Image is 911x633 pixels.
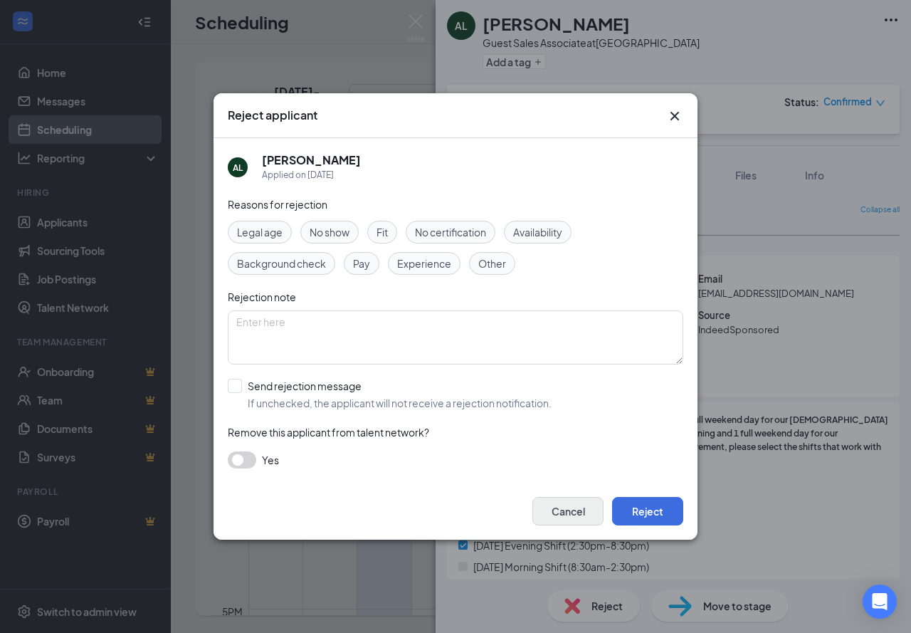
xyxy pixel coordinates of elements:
span: Fit [376,224,388,240]
button: Reject [612,497,683,525]
span: No show [310,224,349,240]
span: Legal age [237,224,283,240]
svg: Cross [666,108,683,125]
span: Yes [262,451,279,469]
div: AL [233,162,243,174]
span: Other [478,256,506,271]
span: Rejection note [228,291,296,303]
button: Cancel [532,497,604,525]
span: No certification [415,224,486,240]
span: Reasons for rejection [228,198,327,211]
span: Remove this applicant from talent network? [228,426,429,439]
span: Pay [353,256,370,271]
h3: Reject applicant [228,108,317,123]
h5: [PERSON_NAME] [262,152,361,168]
div: Open Intercom Messenger [863,585,897,619]
span: Availability [513,224,562,240]
span: Experience [397,256,451,271]
span: Background check [237,256,326,271]
div: Applied on [DATE] [262,168,361,182]
button: Close [666,108,683,125]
